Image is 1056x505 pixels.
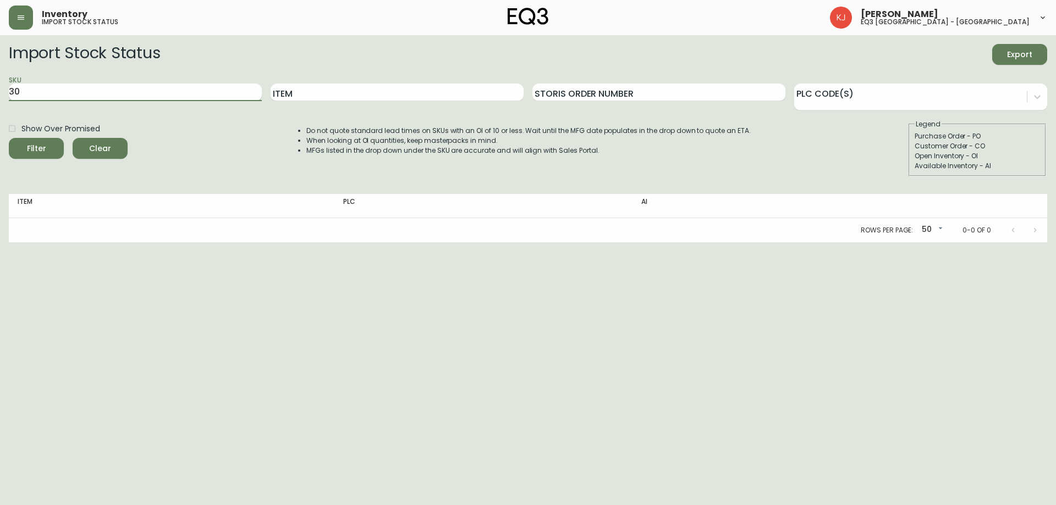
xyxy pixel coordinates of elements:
[917,221,945,239] div: 50
[73,138,128,159] button: Clear
[306,136,751,146] li: When looking at OI quantities, keep masterpacks in mind.
[915,161,1040,171] div: Available Inventory - AI
[915,119,942,129] legend: Legend
[9,194,334,218] th: Item
[915,141,1040,151] div: Customer Order - CO
[42,10,87,19] span: Inventory
[508,8,548,25] img: logo
[306,146,751,156] li: MFGs listed in the drop down under the SKU are accurate and will align with Sales Portal.
[915,131,1040,141] div: Purchase Order - PO
[915,151,1040,161] div: Open Inventory - OI
[861,225,913,235] p: Rows per page:
[632,194,870,218] th: AI
[42,19,118,25] h5: import stock status
[1001,48,1038,62] span: Export
[861,19,1030,25] h5: eq3 [GEOGRAPHIC_DATA] - [GEOGRAPHIC_DATA]
[830,7,852,29] img: 24a625d34e264d2520941288c4a55f8e
[334,194,632,218] th: PLC
[81,142,119,156] span: Clear
[9,138,64,159] button: Filter
[861,10,938,19] span: [PERSON_NAME]
[21,123,100,135] span: Show Over Promised
[9,44,160,65] h2: Import Stock Status
[992,44,1047,65] button: Export
[963,225,991,235] p: 0-0 of 0
[306,126,751,136] li: Do not quote standard lead times on SKUs with an OI of 10 or less. Wait until the MFG date popula...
